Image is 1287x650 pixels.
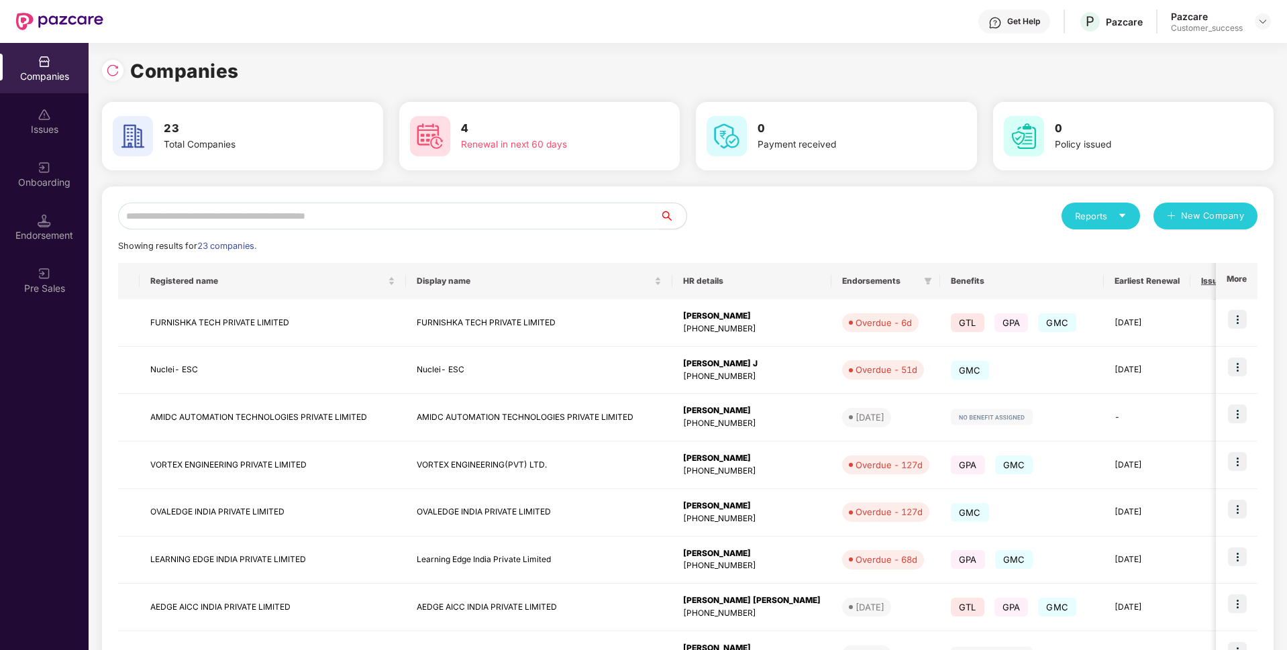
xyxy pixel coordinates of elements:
[951,313,984,332] span: GTL
[659,211,686,221] span: search
[856,505,923,519] div: Overdue - 127d
[1055,138,1224,152] div: Policy issued
[140,263,406,299] th: Registered name
[672,263,831,299] th: HR details
[659,203,687,229] button: search
[951,598,984,616] span: GTL
[924,277,932,285] span: filter
[683,310,821,323] div: [PERSON_NAME]
[1228,547,1247,566] img: icon
[406,584,672,631] td: AEDGE AICC INDIA PRIVATE LIMITED
[1104,263,1190,299] th: Earliest Renewal
[1201,364,1237,376] div: 0
[140,347,406,394] td: Nuclei- ESC
[406,299,672,347] td: FURNISHKA TECH PRIVATE LIMITED
[1201,506,1237,519] div: 0
[842,276,919,286] span: Endorsements
[683,452,821,465] div: [PERSON_NAME]
[856,411,884,424] div: [DATE]
[856,600,884,614] div: [DATE]
[197,241,256,251] span: 23 companies.
[683,323,821,335] div: [PHONE_NUMBER]
[38,55,51,68] img: svg+xml;base64,PHN2ZyBpZD0iQ29tcGFuaWVzIiB4bWxucz0iaHR0cDovL3d3dy53My5vcmcvMjAwMC9zdmciIHdpZHRoPS...
[406,347,672,394] td: Nuclei- ESC
[1086,13,1094,30] span: P
[406,441,672,489] td: VORTEX ENGINEERING(PVT) LTD.
[856,316,912,329] div: Overdue - 6d
[1201,317,1237,329] div: 0
[1201,411,1237,424] div: 0
[1055,120,1224,138] h3: 0
[951,550,985,569] span: GPA
[683,559,821,572] div: [PHONE_NUMBER]
[140,394,406,441] td: AMIDC AUTOMATION TECHNOLOGIES PRIVATE LIMITED
[683,500,821,512] div: [PERSON_NAME]
[1201,276,1227,286] span: Issues
[1228,358,1247,376] img: icon
[856,363,917,376] div: Overdue - 51d
[1181,209,1245,223] span: New Company
[461,138,630,152] div: Renewal in next 60 days
[140,537,406,584] td: LEARNING EDGE INDIA PRIVATE LIMITED
[113,116,153,156] img: svg+xml;base64,PHN2ZyB4bWxucz0iaHR0cDovL3d3dy53My5vcmcvMjAwMC9zdmciIHdpZHRoPSI2MCIgaGVpZ2h0PSI2MC...
[951,503,989,522] span: GMC
[1228,404,1247,423] img: icon
[1104,347,1190,394] td: [DATE]
[994,313,1029,332] span: GPA
[1104,489,1190,537] td: [DATE]
[951,455,985,474] span: GPA
[406,263,672,299] th: Display name
[38,267,51,280] img: svg+xml;base64,PHN2ZyB3aWR0aD0iMjAiIGhlaWdodD0iMjAiIHZpZXdCb3g9IjAgMCAyMCAyMCIgZmlsbD0ibm9uZSIgeG...
[758,138,927,152] div: Payment received
[106,64,119,77] img: svg+xml;base64,PHN2ZyBpZD0iUmVsb2FkLTMyeDMyIiB4bWxucz0iaHR0cDovL3d3dy53My5vcmcvMjAwMC9zdmciIHdpZH...
[683,417,821,430] div: [PHONE_NUMBER]
[951,361,989,380] span: GMC
[150,276,385,286] span: Registered name
[1106,15,1143,28] div: Pazcare
[1228,500,1247,519] img: icon
[683,370,821,383] div: [PHONE_NUMBER]
[1153,203,1257,229] button: plusNew Company
[1171,23,1243,34] div: Customer_success
[1201,601,1237,614] div: 0
[38,108,51,121] img: svg+xml;base64,PHN2ZyBpZD0iSXNzdWVzX2Rpc2FibGVkIiB4bWxucz0iaHR0cDovL3d3dy53My5vcmcvMjAwMC9zdmciIH...
[1228,594,1247,613] img: icon
[1038,598,1076,616] span: GMC
[856,553,917,566] div: Overdue - 68d
[995,550,1033,569] span: GMC
[1118,211,1127,220] span: caret-down
[1167,211,1176,222] span: plus
[1104,394,1190,441] td: -
[1007,16,1040,27] div: Get Help
[140,441,406,489] td: VORTEX ENGINEERING PRIVATE LIMITED
[683,358,821,370] div: [PERSON_NAME] J
[1228,310,1247,329] img: icon
[16,13,103,30] img: New Pazcare Logo
[1257,16,1268,27] img: svg+xml;base64,PHN2ZyBpZD0iRHJvcGRvd24tMzJ4MzIiIHhtbG5zPSJodHRwOi8vd3d3LnczLm9yZy8yMDAwL3N2ZyIgd2...
[988,16,1002,30] img: svg+xml;base64,PHN2ZyBpZD0iSGVscC0zMngzMiIgeG1sbnM9Imh0dHA6Ly93d3cudzMub3JnLzIwMDAvc3ZnIiB3aWR0aD...
[683,547,821,560] div: [PERSON_NAME]
[1171,10,1243,23] div: Pazcare
[164,120,333,138] h3: 23
[683,512,821,525] div: [PHONE_NUMBER]
[1104,537,1190,584] td: [DATE]
[140,489,406,537] td: OVALEDGE INDIA PRIVATE LIMITED
[1190,263,1248,299] th: Issues
[130,56,239,86] h1: Companies
[995,455,1033,474] span: GMC
[164,138,333,152] div: Total Companies
[1228,452,1247,471] img: icon
[140,299,406,347] td: FURNISHKA TECH PRIVATE LIMITED
[707,116,747,156] img: svg+xml;base64,PHN2ZyB4bWxucz0iaHR0cDovL3d3dy53My5vcmcvMjAwMC9zdmciIHdpZHRoPSI2MCIgaGVpZ2h0PSI2MC...
[410,116,450,156] img: svg+xml;base64,PHN2ZyB4bWxucz0iaHR0cDovL3d3dy53My5vcmcvMjAwMC9zdmciIHdpZHRoPSI2MCIgaGVpZ2h0PSI2MC...
[406,489,672,537] td: OVALEDGE INDIA PRIVATE LIMITED
[417,276,652,286] span: Display name
[406,394,672,441] td: AMIDC AUTOMATION TECHNOLOGIES PRIVATE LIMITED
[683,465,821,478] div: [PHONE_NUMBER]
[1104,441,1190,489] td: [DATE]
[758,120,927,138] h3: 0
[1075,209,1127,223] div: Reports
[921,273,935,289] span: filter
[994,598,1029,616] span: GPA
[856,458,923,472] div: Overdue - 127d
